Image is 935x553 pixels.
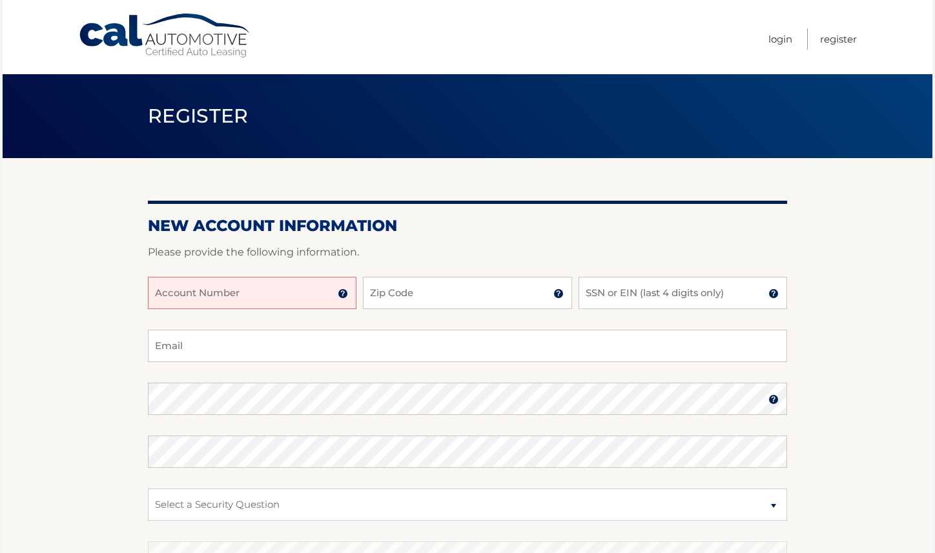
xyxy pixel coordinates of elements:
span: Register [148,104,249,128]
input: SSN or EIN (last 4 digits only) [579,277,787,309]
input: Account Number [148,277,356,309]
a: Cal Automotive [78,13,252,59]
img: tooltip.svg [553,288,564,299]
input: Email [148,330,787,362]
img: tooltip.svg [338,288,348,299]
a: Login [768,28,792,50]
img: tooltip.svg [768,288,779,299]
a: Register [820,28,857,50]
h2: New Account Information [148,216,787,236]
p: Please provide the following information. [148,243,787,261]
img: tooltip.svg [768,394,779,405]
input: Zip Code [363,277,571,309]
